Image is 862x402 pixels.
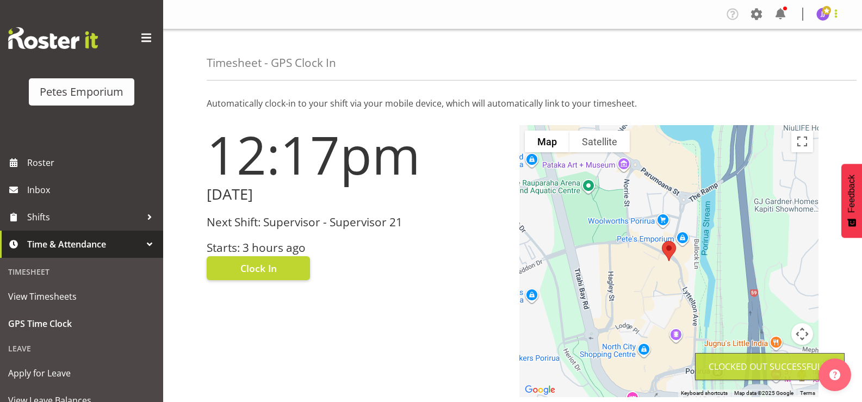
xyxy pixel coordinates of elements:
[8,365,155,381] span: Apply for Leave
[8,288,155,305] span: View Timesheets
[240,261,277,275] span: Clock In
[8,27,98,49] img: Rosterit website logo
[3,310,160,337] a: GPS Time Clock
[207,57,336,69] h4: Timesheet - GPS Clock In
[207,125,506,184] h1: 12:17pm
[816,8,829,21] img: janelle-jonkers702.jpg
[3,337,160,360] div: Leave
[27,209,141,225] span: Shifts
[734,390,793,396] span: Map data ©2025 Google
[522,383,558,397] a: Open this area in Google Maps (opens a new window)
[27,236,141,252] span: Time & Attendance
[522,383,558,397] img: Google
[3,283,160,310] a: View Timesheets
[3,261,160,283] div: Timesheet
[681,389,728,397] button: Keyboard shortcuts
[841,164,862,238] button: Feedback - Show survey
[525,131,569,152] button: Show street map
[829,369,840,380] img: help-xxl-2.png
[207,256,310,280] button: Clock In
[800,390,815,396] a: Terms (opens in new tab)
[791,323,813,345] button: Map camera controls
[40,84,123,100] div: Petes Emporium
[27,154,158,171] span: Roster
[207,216,506,228] h3: Next Shift: Supervisor - Supervisor 21
[791,131,813,152] button: Toggle fullscreen view
[27,182,158,198] span: Inbox
[207,97,818,110] p: Automatically clock-in to your shift via your mobile device, which will automatically link to you...
[3,360,160,387] a: Apply for Leave
[207,242,506,254] h3: Starts: 3 hours ago
[709,360,831,373] div: Clocked out Successfully
[847,175,857,213] span: Feedback
[8,316,155,332] span: GPS Time Clock
[569,131,630,152] button: Show satellite imagery
[207,186,506,203] h2: [DATE]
